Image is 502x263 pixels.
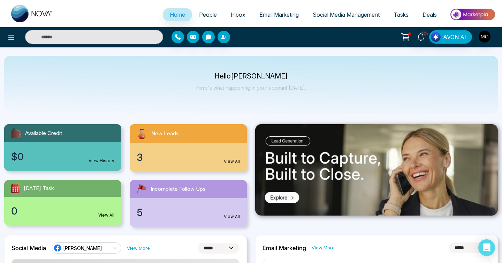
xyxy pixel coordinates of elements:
[10,127,22,140] img: availableCredit.svg
[259,11,299,18] span: Email Marketing
[12,245,46,251] h2: Social Media
[412,30,429,43] a: 10+
[255,124,498,216] img: .
[63,245,102,251] span: [PERSON_NAME]
[137,205,143,220] span: 5
[25,129,62,137] span: Available Credit
[10,183,21,194] img: todayTask.svg
[137,150,143,165] span: 3
[24,185,54,193] span: [DATE] Task
[387,8,416,21] a: Tasks
[196,73,306,79] p: Hello [PERSON_NAME]
[443,33,466,41] span: AVON AI
[163,8,192,21] a: Home
[306,8,387,21] a: Social Media Management
[416,8,444,21] a: Deals
[224,158,240,165] a: View All
[192,8,224,21] a: People
[478,239,495,256] div: Open Intercom Messenger
[11,204,17,218] span: 0
[447,7,498,22] img: Market-place.gif
[151,130,179,138] span: New Leads
[151,185,206,193] span: Incomplete Follow Ups
[429,30,472,44] button: AVON AI
[135,183,148,195] img: followUps.svg
[423,11,437,18] span: Deals
[127,245,150,251] a: View More
[479,31,490,43] img: User Avatar
[224,213,240,220] a: View All
[394,11,409,18] span: Tasks
[196,85,306,91] p: Here's what happening in your account [DATE].
[125,180,251,227] a: Incomplete Follow Ups5View All
[89,158,114,164] a: View History
[312,245,335,251] a: View More
[11,149,24,164] span: $0
[199,11,217,18] span: People
[252,8,306,21] a: Email Marketing
[125,124,251,172] a: New Leads3View All
[224,8,252,21] a: Inbox
[11,5,53,22] img: Nova CRM Logo
[135,127,149,140] img: newLeads.svg
[170,11,185,18] span: Home
[421,30,427,37] span: 10+
[98,212,114,218] a: View All
[263,245,306,251] h2: Email Marketing
[231,11,245,18] span: Inbox
[313,11,380,18] span: Social Media Management
[431,32,441,42] img: Lead Flow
